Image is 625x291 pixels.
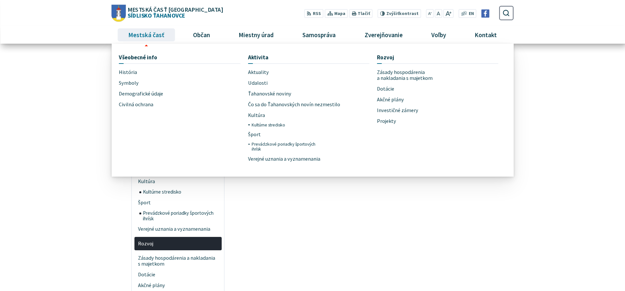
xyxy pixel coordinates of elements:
span: Zvýšiť [386,11,399,16]
a: Aktivita [248,51,370,63]
a: Šport [134,197,222,208]
a: Dotácie [377,83,499,94]
button: Tlačiť [349,9,372,18]
a: Projekty [377,116,451,126]
a: Zásady hospodárenia a nakladania s majetkom [377,67,451,84]
a: Aktuality [248,67,370,78]
span: Verejné uznania a vyznamenania [248,153,320,164]
a: Kultúra [134,176,222,187]
span: Občan [191,26,213,44]
a: Voľby [419,26,458,44]
a: Ťahanovské noviny [248,88,322,99]
span: Šport [138,197,218,208]
button: Zvýšiťkontrast [378,9,421,18]
a: Zásady hospodárenia a nakladania s majetkom [134,253,222,269]
span: RSS [313,10,321,17]
a: Kultúrne stredisko [139,187,222,197]
a: Dotácie [134,269,222,280]
button: Nastaviť pôvodnú veľkosť písma [435,9,442,18]
a: Rozvoj [377,51,499,63]
span: Šport [248,129,261,140]
a: Všeobecné info [119,51,241,63]
span: Kultúra [138,176,218,187]
span: Rozvoj [377,51,394,63]
a: Akčné plány [377,94,451,105]
span: Symboly [119,78,139,88]
a: Zverejňovanie [353,26,414,44]
span: Aktivita [248,51,269,63]
span: Ťahanovské noviny [248,88,291,99]
img: Prejsť na domovskú stránku [112,5,126,22]
button: Zmenšiť veľkosť písma [426,9,434,18]
a: Akčné plány [134,280,222,291]
button: Zväčšiť veľkosť písma [443,9,453,18]
a: História [119,67,193,78]
span: Projekty [377,116,396,126]
a: Investičné zámery [377,105,451,116]
a: Samospráva [291,26,348,44]
span: kontrast [386,11,419,16]
a: Logo Sídlisko Ťahanovce, prejsť na domovskú stránku. [112,5,223,22]
a: Mestská časť [117,26,176,44]
span: Sídlisko Ťahanovce [126,7,223,18]
a: Prevádzkové poriadky športových ihrísk [139,208,222,224]
a: Verejné uznania a vyznamenania [134,224,222,235]
a: Kontakt [463,26,508,44]
span: Kultúrne stredisko [143,187,218,197]
span: Dotácie [138,269,218,280]
span: História [119,67,137,78]
span: Akčné plány [138,280,218,291]
a: Kultúra [248,110,322,121]
span: EN [469,10,474,17]
a: Šport [248,129,322,140]
a: Miestny úrad [227,26,286,44]
span: Zásady hospodárenia a nakladania s majetkom [138,253,218,269]
span: Prevádzkové poriadky športových ihrísk [143,208,218,224]
a: Symboly [119,78,193,88]
span: Kontakt [472,26,499,44]
span: Všeobecné info [119,51,157,63]
span: Verejné uznania a vyznamenania [138,224,218,235]
a: Rozvoj [134,237,222,250]
span: Aktuality [248,67,269,78]
a: Verejné uznania a vyznamenania [248,153,322,164]
span: Rozvoj [138,238,218,249]
span: Udalosti [248,78,268,88]
a: Kultúrne stredisko [252,121,322,129]
span: Dotácie [377,83,394,94]
span: Civilná ochrana [119,99,153,110]
span: Zverejňovanie [362,26,405,44]
a: Prevádzkové poriadky športových ihrísk [252,140,322,153]
span: Investičné zámery [377,105,418,116]
span: Akčné plány [377,94,404,105]
a: EN [467,10,476,17]
span: Samospráva [300,26,338,44]
a: Mapa [325,9,348,18]
a: Čo sa do Ťahanovských novín nezmestilo [248,99,370,110]
a: RSS [304,9,323,18]
a: Civilná ochrana [119,99,193,110]
span: Demografické údaje [119,88,163,99]
span: Mestská časť [GEOGRAPHIC_DATA] [128,7,223,12]
span: Čo sa do Ťahanovských novín nezmestilo [248,99,340,110]
span: Tlačiť [358,11,370,16]
span: Kultúra [248,110,265,121]
span: Kultúrne stredisko [252,121,285,129]
span: Mapa [334,10,345,17]
a: Demografické údaje [119,88,193,99]
a: Občan [181,26,222,44]
span: Voľby [429,26,448,44]
img: Prejsť na Facebook stránku [481,9,490,18]
span: Mestská časť [126,26,167,44]
span: Miestny úrad [236,26,276,44]
a: Udalosti [248,78,370,88]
